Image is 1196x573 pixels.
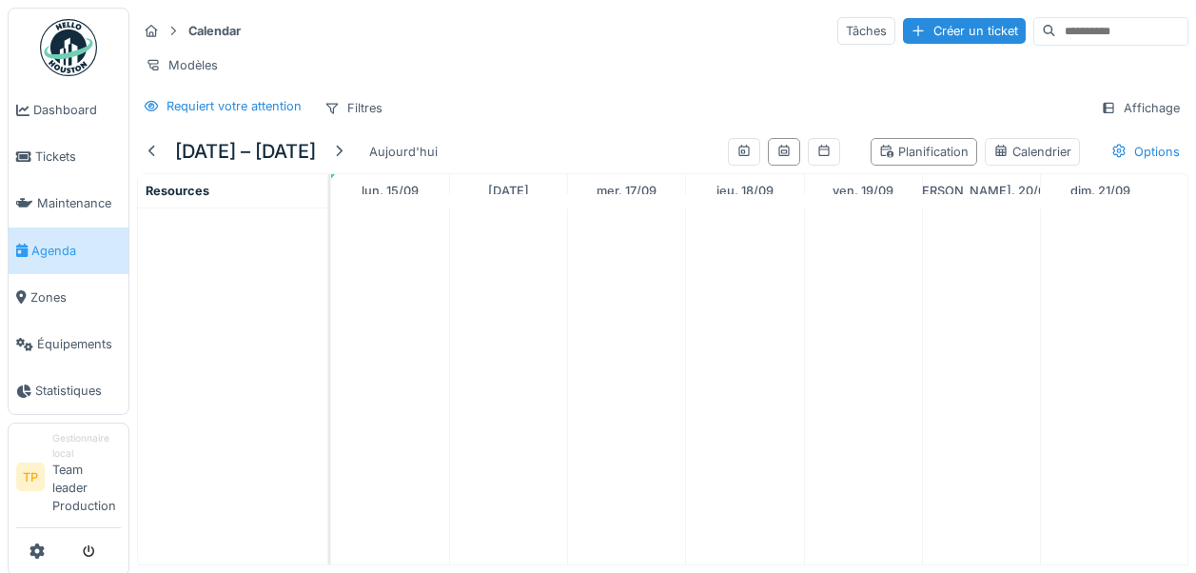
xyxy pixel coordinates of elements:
[592,178,661,204] a: 17 septembre 2025
[16,431,121,527] a: TP Gestionnaire localTeam leader Production
[35,148,121,166] span: Tickets
[905,178,1058,204] a: 20 septembre 2025
[712,178,778,204] a: 18 septembre 2025
[9,133,128,180] a: Tickets
[167,97,302,115] div: Requiert votre attention
[9,274,128,321] a: Zones
[30,288,121,306] span: Zones
[16,463,45,491] li: TP
[362,139,445,165] div: Aujourd'hui
[37,335,121,353] span: Équipements
[828,178,898,204] a: 19 septembre 2025
[993,143,1071,161] div: Calendrier
[879,143,969,161] div: Planification
[1103,138,1188,166] div: Options
[9,367,128,414] a: Statistiques
[1092,94,1188,122] div: Affichage
[316,94,391,122] div: Filtres
[357,178,423,204] a: 15 septembre 2025
[37,194,121,212] span: Maintenance
[9,227,128,274] a: Agenda
[31,242,121,260] span: Agenda
[181,22,248,40] strong: Calendar
[837,17,895,45] div: Tâches
[35,382,121,400] span: Statistiques
[9,87,128,133] a: Dashboard
[1066,178,1135,204] a: 21 septembre 2025
[52,431,121,523] li: Team leader Production
[146,184,209,198] span: Resources
[40,19,97,76] img: Badge_color-CXgf-gQk.svg
[903,18,1026,44] div: Créer un ticket
[9,180,128,227] a: Maintenance
[137,51,226,79] div: Modèles
[483,178,534,204] a: 16 septembre 2025
[33,101,121,119] span: Dashboard
[52,431,121,461] div: Gestionnaire local
[175,140,316,163] h5: [DATE] – [DATE]
[9,321,128,367] a: Équipements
